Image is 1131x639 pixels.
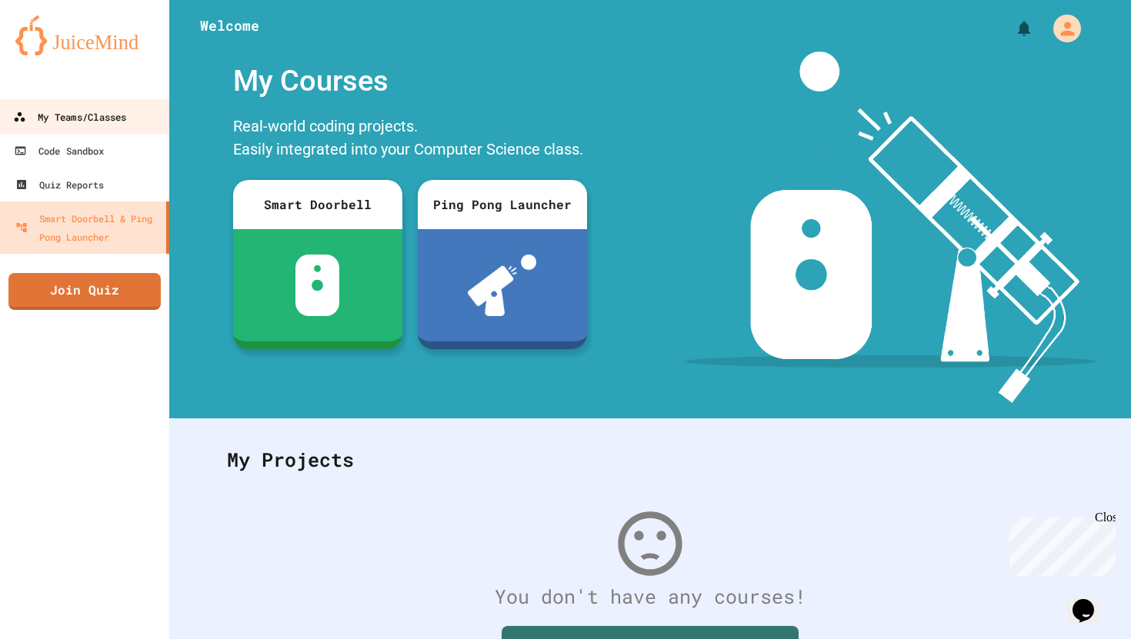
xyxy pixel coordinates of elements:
[1003,511,1116,576] iframe: chat widget
[212,582,1089,611] div: You don't have any courses!
[15,15,154,55] img: logo-orange.svg
[1037,11,1085,46] div: My Account
[225,111,595,168] div: Real-world coding projects. Easily integrated into your Computer Science class.
[8,273,161,310] a: Join Quiz
[233,180,402,229] div: Smart Doorbell
[6,6,106,98] div: Chat with us now!Close
[15,175,104,194] div: Quiz Reports
[14,141,104,160] div: Code Sandbox
[295,255,339,316] img: sdb-white.svg
[986,15,1037,42] div: My Notifications
[684,52,1096,403] img: banner-image-my-projects.png
[418,180,587,229] div: Ping Pong Launcher
[15,209,160,246] div: Smart Doorbell & Ping Pong Launcher
[468,255,536,316] img: ppl-with-ball.png
[1066,577,1116,624] iframe: chat widget
[212,430,1089,490] div: My Projects
[13,108,126,127] div: My Teams/Classes
[225,52,595,111] div: My Courses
